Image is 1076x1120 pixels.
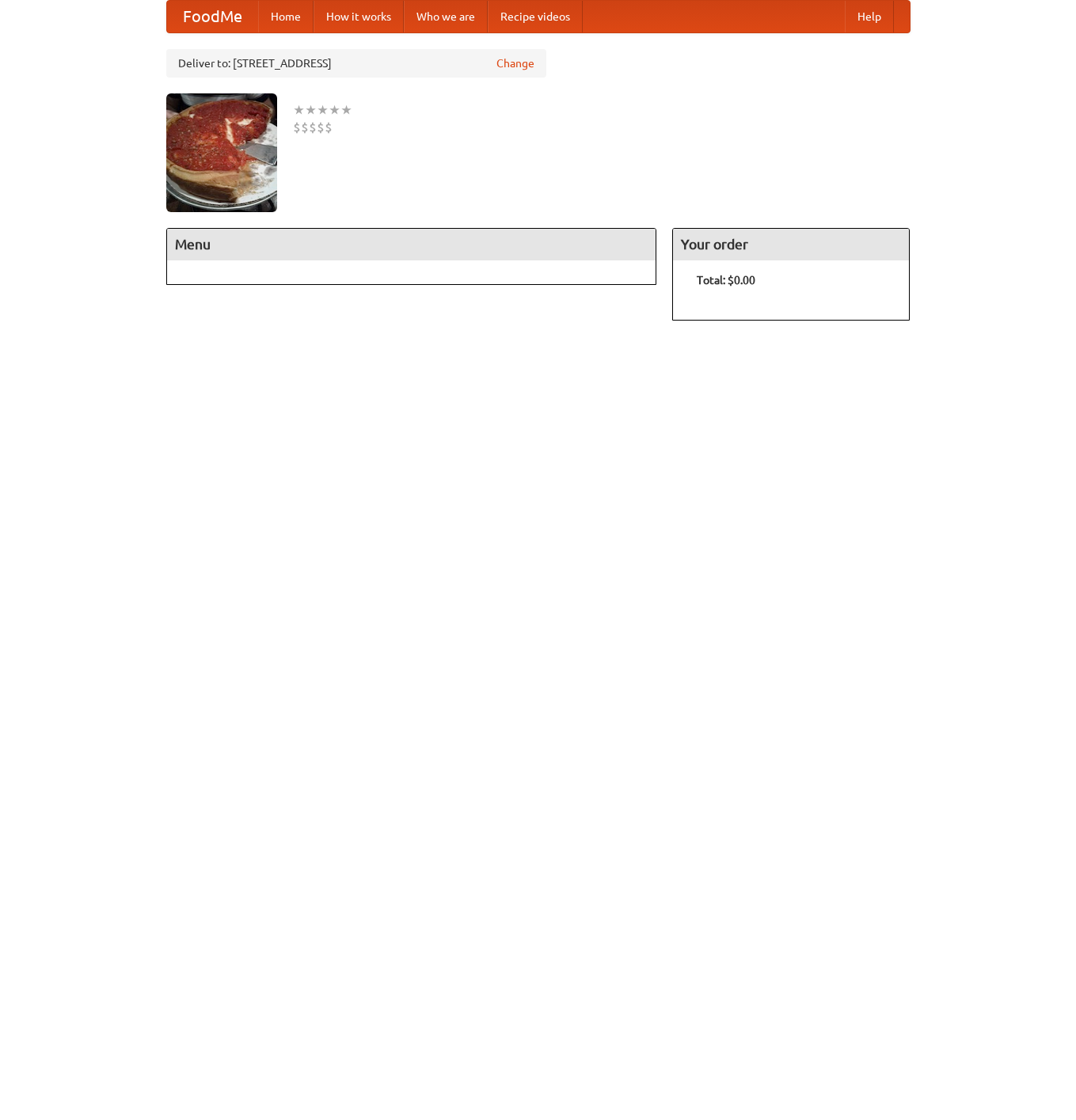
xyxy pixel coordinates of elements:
a: FoodMe [167,1,258,32]
a: Recipe videos [488,1,583,32]
a: Who we are [404,1,488,32]
li: ★ [317,101,329,119]
li: ★ [340,101,352,119]
li: ★ [329,101,340,119]
li: ★ [305,101,317,119]
div: Deliver to: [STREET_ADDRESS] [166,49,546,78]
li: $ [325,119,333,136]
li: $ [301,119,309,136]
a: Help [845,1,894,32]
li: $ [293,119,301,136]
a: How it works [314,1,404,32]
h4: Your order [673,229,909,260]
b: Total: $0.00 [697,274,755,287]
li: $ [309,119,317,136]
a: Home [258,1,314,32]
a: Change [496,55,534,71]
img: angular.jpg [166,93,277,212]
li: $ [317,119,325,136]
li: ★ [293,101,305,119]
h4: Menu [167,229,656,260]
